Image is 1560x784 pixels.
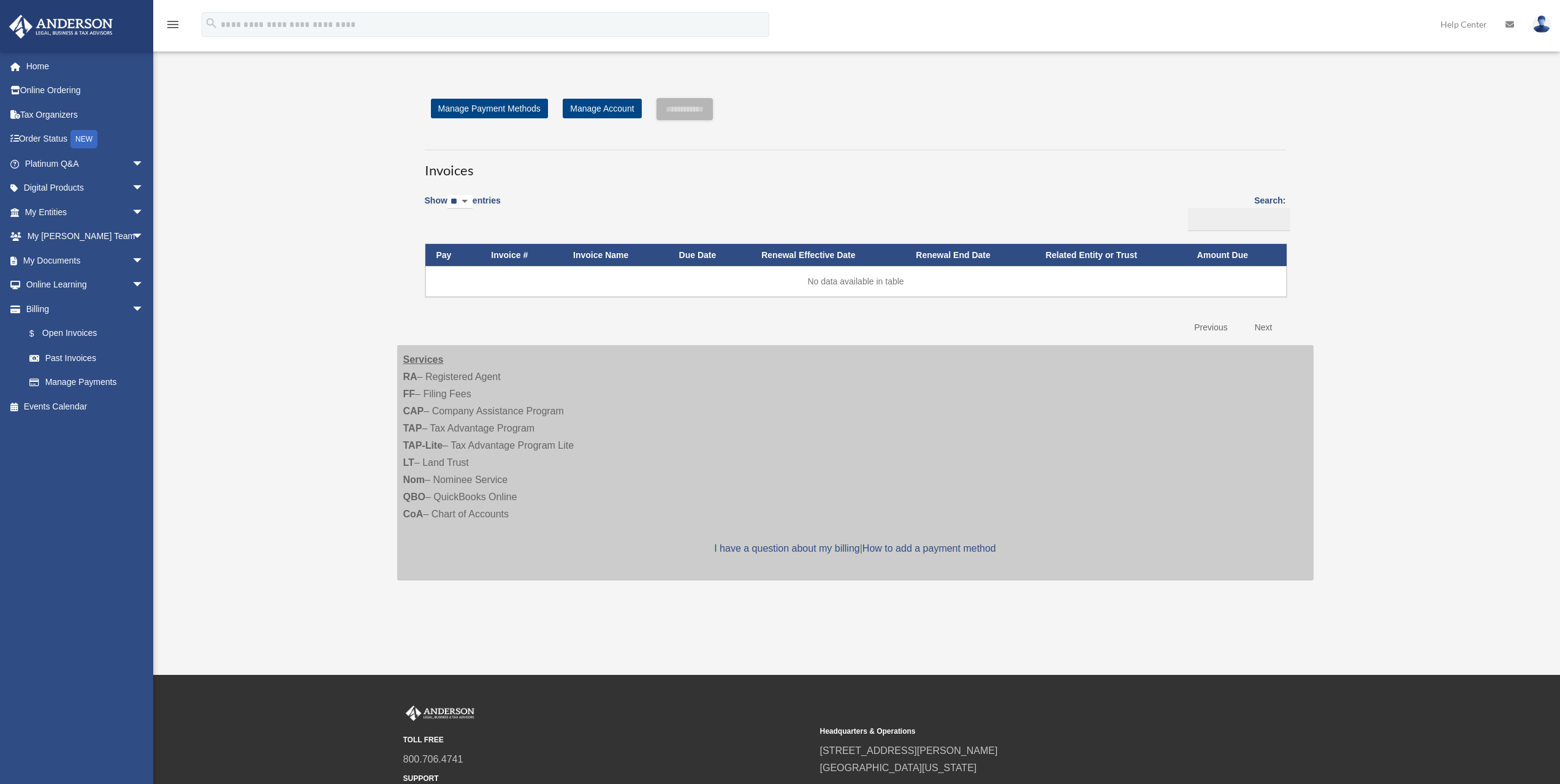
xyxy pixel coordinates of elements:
[9,176,162,200] a: Digital Productsarrow_drop_down
[403,509,424,519] strong: CoA
[9,200,162,224] a: My Entitiesarrow_drop_down
[17,321,150,346] a: $Open Invoices
[431,99,548,118] a: Manage Payment Methods
[6,15,116,39] img: Anderson Advisors Platinum Portal
[403,389,416,399] strong: FF
[132,224,156,249] span: arrow_drop_down
[862,543,996,554] a: How to add a payment method
[17,370,156,395] a: Manage Payments
[403,474,425,485] strong: Nom
[166,17,180,32] i: menu
[562,244,668,267] th: Invoice Name: activate to sort column ascending
[9,224,162,249] a: My [PERSON_NAME] Teamarrow_drop_down
[403,492,425,502] strong: QBO
[425,193,501,221] label: Show entries
[820,725,1228,738] small: Headquarters & Operations
[447,195,473,209] select: Showentries
[205,17,218,30] i: search
[668,244,751,267] th: Due Date: activate to sort column ascending
[1035,244,1186,267] th: Related Entity or Trust: activate to sort column ascending
[9,273,162,297] a: Online Learningarrow_drop_down
[1184,193,1286,231] label: Search:
[714,543,859,554] a: I have a question about my billing
[9,394,162,419] a: Events Calendar
[403,706,477,721] img: Anderson Advisors Platinum Portal
[425,244,481,267] th: Pay: activate to sort column descending
[166,21,180,32] a: menu
[9,127,162,152] a: Order StatusNEW
[403,406,424,416] strong: CAP
[9,151,162,176] a: Platinum Q&Aarrow_drop_down
[1186,244,1287,267] th: Amount Due: activate to sort column ascending
[1185,315,1236,340] a: Previous
[905,244,1034,267] th: Renewal End Date: activate to sort column ascending
[403,754,463,764] a: 800.706.4741
[9,297,156,321] a: Billingarrow_drop_down
[132,151,156,177] span: arrow_drop_down
[425,150,1286,180] h3: Invoices
[132,248,156,273] span: arrow_drop_down
[403,734,812,747] small: TOLL FREE
[70,130,97,148] div: NEW
[397,345,1314,580] div: – Registered Agent – Filing Fees – Company Assistance Program – Tax Advantage Program – Tax Advan...
[403,371,417,382] strong: RA
[9,102,162,127] a: Tax Organizers
[403,457,414,468] strong: LT
[403,540,1307,557] p: |
[36,326,42,341] span: $
[820,763,977,773] a: [GEOGRAPHIC_DATA][US_STATE]
[820,745,998,756] a: [STREET_ADDRESS][PERSON_NAME]
[750,244,905,267] th: Renewal Effective Date: activate to sort column ascending
[9,78,162,103] a: Online Ordering
[563,99,641,118] a: Manage Account
[403,440,443,451] strong: TAP-Lite
[132,200,156,225] span: arrow_drop_down
[480,244,562,267] th: Invoice #: activate to sort column ascending
[403,423,422,433] strong: TAP
[132,176,156,201] span: arrow_drop_down
[132,297,156,322] span: arrow_drop_down
[1246,315,1282,340] a: Next
[403,354,444,365] strong: Services
[1532,15,1551,33] img: User Pic
[132,273,156,298] span: arrow_drop_down
[9,54,162,78] a: Home
[1188,208,1290,231] input: Search:
[17,346,156,370] a: Past Invoices
[425,266,1287,297] td: No data available in table
[9,248,162,273] a: My Documentsarrow_drop_down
